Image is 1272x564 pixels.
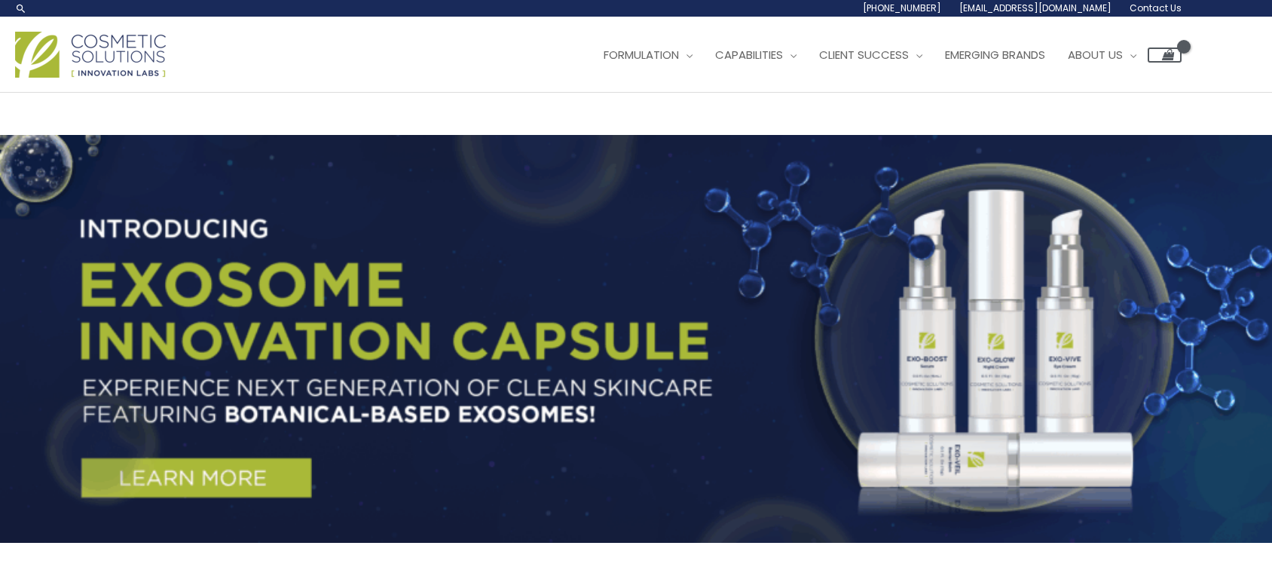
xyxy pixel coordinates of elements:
a: Emerging Brands [934,32,1056,78]
span: [PHONE_NUMBER] [863,2,941,14]
nav: Site Navigation [581,32,1182,78]
a: Capabilities [704,32,808,78]
span: Formulation [604,47,679,63]
a: Search icon link [15,2,27,14]
span: Emerging Brands [945,47,1045,63]
span: Contact Us [1130,2,1182,14]
span: Client Success [819,47,909,63]
a: Formulation [592,32,704,78]
img: Cosmetic Solutions Logo [15,32,166,78]
a: View Shopping Cart, empty [1148,48,1182,63]
a: About Us [1056,32,1148,78]
span: [EMAIL_ADDRESS][DOMAIN_NAME] [959,2,1111,14]
a: Client Success [808,32,934,78]
span: About Us [1068,47,1123,63]
span: Capabilities [715,47,783,63]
